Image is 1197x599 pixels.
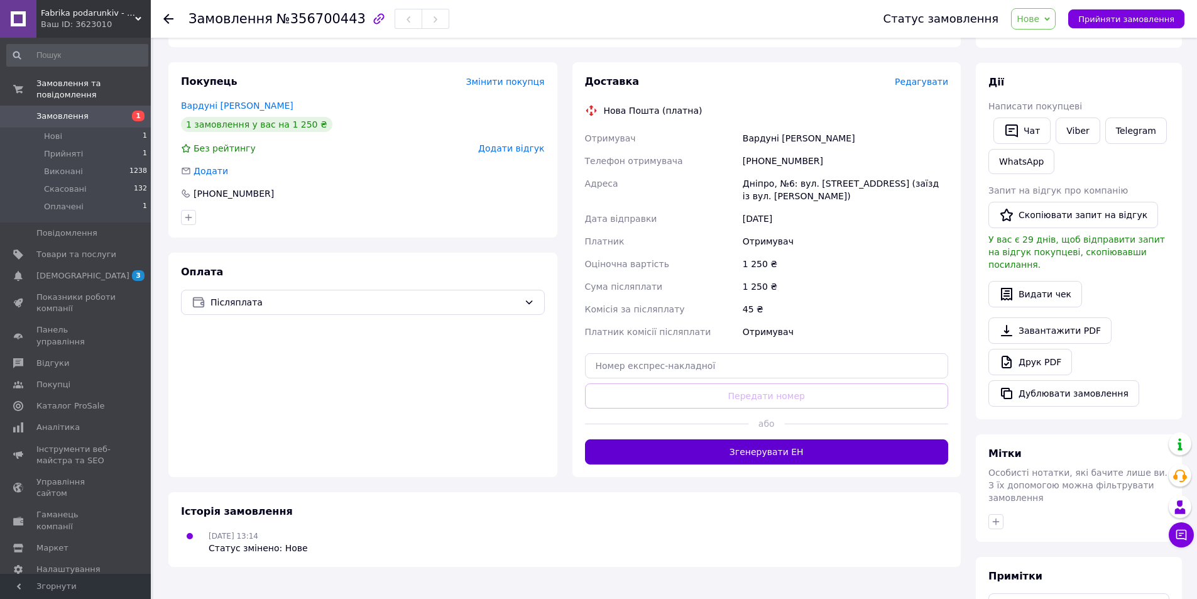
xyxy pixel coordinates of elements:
span: Запит на відгук про компанію [988,185,1128,195]
a: WhatsApp [988,149,1054,174]
button: Чат з покупцем [1169,522,1194,547]
span: Телефон отримувача [585,156,683,166]
a: Друк PDF [988,349,1072,375]
span: Панель управління [36,324,116,347]
span: Прийняти замовлення [1078,14,1174,24]
span: Платник комісії післяплати [585,327,711,337]
span: Редагувати [895,77,948,87]
input: Номер експрес-накладної [585,353,949,378]
span: Без рейтингу [194,143,256,153]
span: Історія замовлення [181,505,293,517]
a: Вардуні [PERSON_NAME] [181,101,293,111]
a: Viber [1056,118,1100,144]
span: Платник [585,236,625,246]
span: Покупці [36,379,70,390]
span: Написати покупцеві [988,101,1082,111]
span: Повідомлення [36,228,97,239]
span: Fabrika podarunkiv - Фабрика подарунків [41,8,135,19]
span: [DATE] 13:14 [209,532,258,541]
span: У вас є 29 днів, щоб відправити запит на відгук покупцеві, скопіювавши посилання. [988,234,1165,270]
span: Замовлення [36,111,89,122]
span: Замовлення та повідомлення [36,78,151,101]
span: Нові [44,131,62,142]
button: Дублювати замовлення [988,380,1139,407]
span: або [748,417,785,430]
span: [DEMOGRAPHIC_DATA] [36,270,129,282]
span: Скасовані [44,184,87,195]
span: Дії [988,76,1004,88]
div: Дніпро, №6: вул. [STREET_ADDRESS] (заїзд із вул. [PERSON_NAME]) [740,172,951,207]
span: Покупець [181,75,238,87]
span: 1 [143,201,147,212]
span: 1 [143,148,147,160]
span: Каталог ProSale [36,400,104,412]
span: Оціночна вартість [585,259,669,269]
div: [PHONE_NUMBER] [740,150,951,172]
div: Нова Пошта (платна) [601,104,706,117]
span: №356700443 [276,11,366,26]
span: Особисті нотатки, які бачите лише ви. З їх допомогою можна фільтрувати замовлення [988,468,1167,503]
div: Отримувач [740,321,951,343]
span: Налаштування [36,564,101,575]
span: 1 [132,111,145,121]
button: Чат [993,118,1051,144]
span: Аналітика [36,422,80,433]
span: Змінити покупця [466,77,545,87]
span: Додати відгук [478,143,544,153]
span: Доставка [585,75,640,87]
span: Виконані [44,166,83,177]
span: Оплата [181,266,223,278]
span: Нове [1017,14,1039,24]
span: 1 [143,131,147,142]
input: Пошук [6,44,148,67]
button: Згенерувати ЕН [585,439,949,464]
span: Гаманець компанії [36,509,116,532]
div: Повернутися назад [163,13,173,25]
span: Прийняті [44,148,83,160]
div: [DATE] [740,207,951,230]
span: Комісія за післяплату [585,304,685,314]
span: Управління сайтом [36,476,116,499]
span: Відгуки [36,358,69,369]
a: Telegram [1105,118,1167,144]
div: Статус змінено: Нове [209,542,308,554]
div: Статус замовлення [883,13,999,25]
div: Отримувач [740,230,951,253]
span: Замовлення [189,11,273,26]
div: Ваш ID: 3623010 [41,19,151,30]
div: 1 замовлення у вас на 1 250 ₴ [181,117,332,132]
button: Видати чек [988,281,1082,307]
span: Маркет [36,542,68,554]
div: 1 250 ₴ [740,275,951,298]
span: Оплачені [44,201,84,212]
a: Завантажити PDF [988,317,1112,344]
span: 132 [134,184,147,195]
span: Отримувач [585,133,636,143]
span: Адреса [585,179,618,189]
span: Інструменти веб-майстра та SEO [36,444,116,466]
span: Показники роботи компанії [36,292,116,314]
span: Сума післяплати [585,282,663,292]
div: 1 250 ₴ [740,253,951,275]
span: 1238 [129,166,147,177]
span: Примітки [988,570,1042,582]
div: 45 ₴ [740,298,951,321]
button: Скопіювати запит на відгук [988,202,1158,228]
span: Дата відправки [585,214,657,224]
span: Післяплата [210,295,519,309]
div: Вардуні [PERSON_NAME] [740,127,951,150]
span: 3 [132,270,145,281]
div: [PHONE_NUMBER] [192,187,275,200]
span: Додати [194,166,228,176]
span: Мітки [988,448,1022,459]
span: Товари та послуги [36,249,116,260]
button: Прийняти замовлення [1068,9,1184,28]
